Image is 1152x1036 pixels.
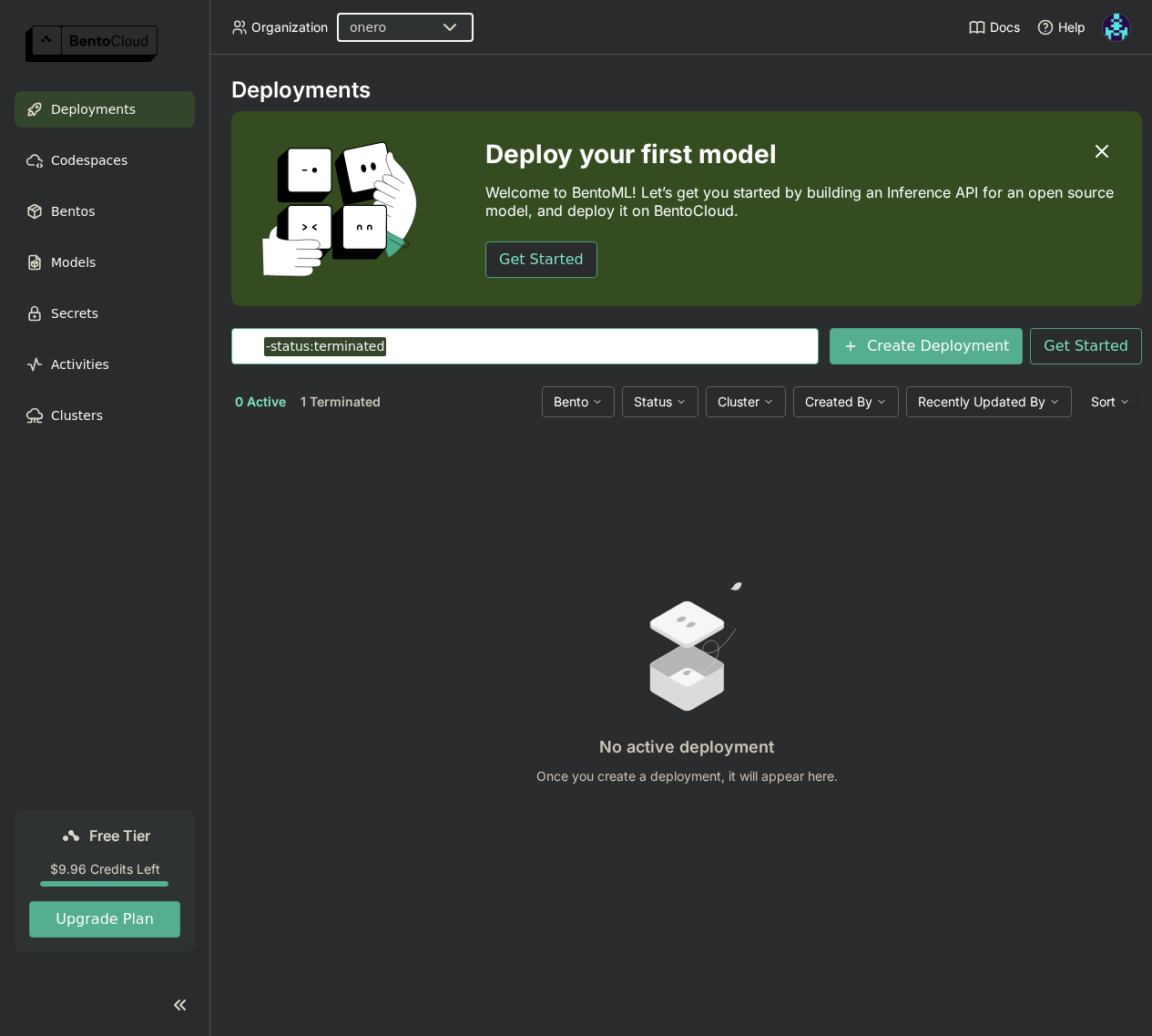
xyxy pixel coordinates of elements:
[968,18,1020,36] a: Docs
[793,386,899,417] div: Created By
[51,149,127,171] span: Codespaces
[264,332,790,361] input: Search
[805,394,872,410] span: Created By
[51,303,98,324] span: Secrets
[15,295,195,332] a: Secrets
[15,193,195,230] a: Bentos
[231,390,290,414] button: 0 Active
[1079,386,1142,417] div: Sort
[246,140,442,277] img: cover onboarding
[536,768,838,785] p: Once you create a deployment, it will appear here.
[599,737,774,757] h3: No active deployment
[1058,19,1086,36] span: Help
[15,142,195,179] a: Codespaces
[990,19,1020,36] span: Docs
[25,26,158,62] img: logo
[231,77,1142,104] div: Deployments
[1036,18,1086,36] div: Help
[1103,14,1130,41] img: Darko Petrovic
[634,394,672,410] span: Status
[15,810,195,952] a: Free Tier$9.96 Credits LeftUpgrade Plan
[718,394,760,410] span: Cluster
[15,91,195,128] a: Deployments
[618,578,755,715] img: no results
[388,19,390,37] input: Selected onero.
[485,241,597,278] button: Get Started
[918,394,1045,410] span: Recently Updated By
[485,183,1127,220] p: Welcome to BentoML! Let’s get you started by building an Inference API for an open source model, ...
[29,861,180,877] div: $9.96 Credits Left
[1091,394,1116,410] span: Sort
[89,826,150,845] span: Free Tier
[542,386,615,417] div: Bento
[51,354,109,375] span: Activities
[706,386,786,417] div: Cluster
[15,397,195,434] a: Clusters
[51,405,103,426] span: Clusters
[554,394,588,410] span: Bento
[15,244,195,281] a: Models
[51,251,96,273] span: Models
[350,18,386,36] div: onero
[29,901,180,938] button: Upgrade Plan
[251,19,328,36] span: Organization
[51,200,95,222] span: Bentos
[830,328,1023,364] button: Create Deployment
[485,139,1127,169] h3: Deploy your first model
[906,386,1072,417] div: Recently Updated By
[297,390,384,414] button: 1 Terminated
[790,339,804,354] svg: Clear value
[15,346,195,383] a: Activities
[51,98,136,120] span: Deployments
[622,386,698,417] div: Status
[1030,328,1142,364] button: Get Started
